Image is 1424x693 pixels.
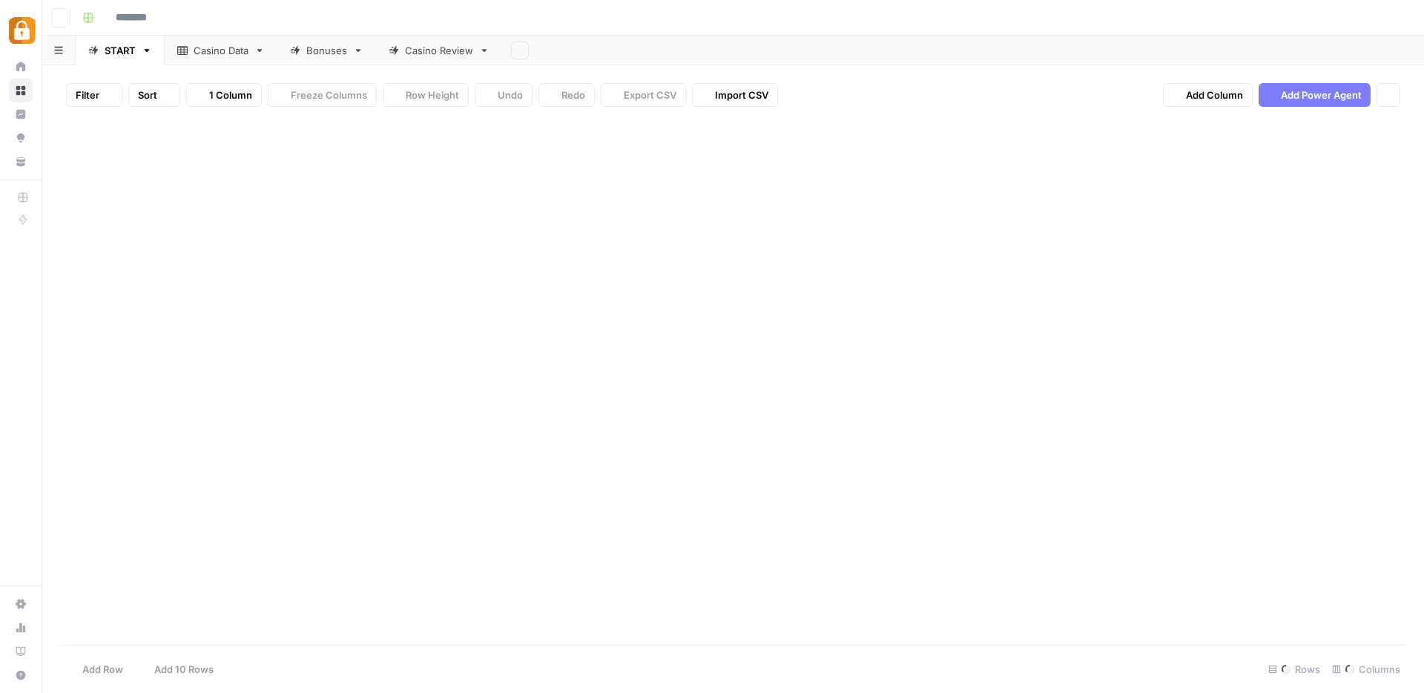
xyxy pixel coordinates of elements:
span: Filter [76,88,99,102]
a: Casino Review [376,36,502,65]
a: Learning Hub [9,640,33,663]
span: Add 10 Rows [154,662,214,677]
div: Rows [1262,657,1326,681]
span: Undo [498,88,523,102]
button: Undo [475,83,533,107]
a: START [76,36,165,65]
button: Filter [66,83,122,107]
div: START [105,43,136,58]
button: Import CSV [692,83,778,107]
span: Add Row [82,662,123,677]
button: Freeze Columns [268,83,377,107]
button: Redo [538,83,595,107]
span: Export CSV [624,88,676,102]
a: Settings [9,592,33,616]
button: 1 Column [186,83,262,107]
button: Row Height [383,83,469,107]
button: Export CSV [601,83,686,107]
a: Usage [9,616,33,640]
a: Casino Data [165,36,277,65]
div: Casino Review [405,43,473,58]
div: Casino Data [194,43,248,58]
a: Insights [9,102,33,126]
a: Bonuses [277,36,376,65]
a: Opportunities [9,126,33,150]
button: Help + Support [9,663,33,687]
button: Add 10 Rows [132,657,222,681]
a: Your Data [9,150,33,174]
span: Add Column [1186,88,1243,102]
span: Add Power Agent [1281,88,1362,102]
span: Freeze Columns [291,88,367,102]
button: Add Column [1163,83,1253,107]
span: Sort [138,88,157,102]
button: Sort [128,83,180,107]
button: Add Power Agent [1259,83,1371,107]
a: Home [9,55,33,79]
div: Columns [1326,657,1406,681]
button: Workspace: Adzz [9,12,33,49]
div: Bonuses [306,43,347,58]
a: Browse [9,79,33,102]
span: Redo [561,88,585,102]
span: Row Height [406,88,459,102]
span: Import CSV [715,88,768,102]
span: 1 Column [209,88,252,102]
button: Add Row [60,657,132,681]
img: Adzz Logo [9,17,36,44]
